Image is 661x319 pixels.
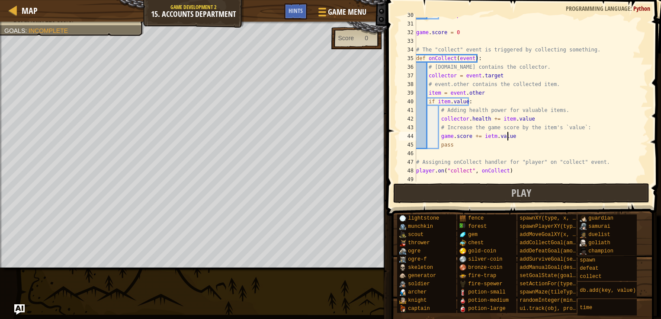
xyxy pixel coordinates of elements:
span: Python [633,4,650,13]
span: ui.track(obj, prop) [520,306,579,312]
span: soldier [408,281,430,287]
span: addMoveGoalXY(x, y) [520,232,579,238]
div: 48 [399,166,416,175]
span: gold-coin [468,248,496,254]
span: ogre-f [408,256,427,262]
img: portrait.png [459,305,466,312]
img: portrait.png [459,289,466,296]
div: 45 [399,140,416,149]
div: 0 [365,34,368,42]
div: 39 [399,89,416,97]
span: generator [408,273,436,279]
span: fence [468,215,484,221]
span: skeleton [408,265,433,271]
img: portrait.png [399,256,406,263]
div: Score [338,34,354,42]
span: silver-coin [468,256,502,262]
span: Hints [289,6,303,15]
button: Ask AI [14,304,25,315]
img: portrait.png [459,239,466,246]
img: portrait.png [580,239,587,246]
span: munchkin [408,223,433,230]
img: portrait.png [459,215,466,222]
img: portrait.png [399,272,406,279]
span: gem [468,232,478,238]
div: 47 [399,158,416,166]
span: addCollectGoal(amount) [520,240,588,246]
span: thrower [408,240,430,246]
span: Programming language [566,4,630,13]
img: portrait.png [459,223,466,230]
img: portrait.png [399,239,406,246]
button: Play [393,183,649,203]
span: lightstone [408,215,439,221]
img: portrait.png [459,264,466,271]
img: portrait.png [580,215,587,222]
img: portrait.png [399,289,406,296]
img: portrait.png [399,223,406,230]
img: portrait.png [399,231,406,238]
span: forest [468,223,487,230]
span: guardian [588,215,613,221]
div: 30 [399,11,416,19]
span: Map [22,5,38,16]
span: ogre [408,248,420,254]
span: potion-large [468,306,505,312]
div: 37 [399,71,416,80]
span: goliath [588,240,610,246]
img: portrait.png [399,215,406,222]
img: portrait.png [580,231,587,238]
img: portrait.png [580,223,587,230]
span: addManualGoal(description) [520,265,600,271]
img: portrait.png [399,297,406,304]
span: time [580,305,592,311]
div: 33 [399,37,416,45]
div: 43 [399,123,416,132]
span: fire-trap [468,273,496,279]
span: Incomplete [29,27,68,34]
button: Game Menu [311,3,372,24]
span: Game Menu [328,6,366,18]
img: portrait.png [399,248,406,255]
span: defeat [580,265,598,271]
span: : [630,4,633,13]
div: 41 [399,106,416,115]
span: Play [511,186,531,200]
span: setActionFor(type, event, handler) [520,281,626,287]
img: portrait.png [459,248,466,255]
img: portrait.png [399,281,406,287]
div: 44 [399,132,416,140]
div: 31 [399,19,416,28]
img: portrait.png [459,297,466,304]
div: 32 [399,28,416,37]
div: 36 [399,63,416,71]
span: champion [588,248,613,254]
img: portrait.png [399,264,406,271]
div: 38 [399,80,416,89]
span: samurai [588,223,610,230]
span: bronze-coin [468,265,502,271]
span: Goals [4,27,25,34]
span: scout [408,232,424,238]
span: db.add(key, value) [580,287,636,293]
span: potion-small [468,289,505,295]
img: portrait.png [580,248,587,255]
span: archer [408,289,427,295]
div: 46 [399,149,416,158]
img: portrait.png [399,305,406,312]
a: Map [17,5,38,16]
span: spawnPlayerXY(type, x, y) [520,223,597,230]
span: spawnXY(type, x, y) [520,215,579,221]
span: spawn [580,257,595,263]
span: addDefeatGoal(amount) [520,248,585,254]
span: : [25,27,29,34]
span: randomInteger(min, max) [520,297,591,303]
span: setGoalState(goal, success) [520,273,603,279]
div: 49 [399,175,416,184]
img: portrait.png [459,256,466,263]
img: portrait.png [459,231,466,238]
span: addSurviveGoal(seconds) [520,256,591,262]
span: fire-spewer [468,281,502,287]
div: 42 [399,115,416,123]
div: 35 [399,54,416,63]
